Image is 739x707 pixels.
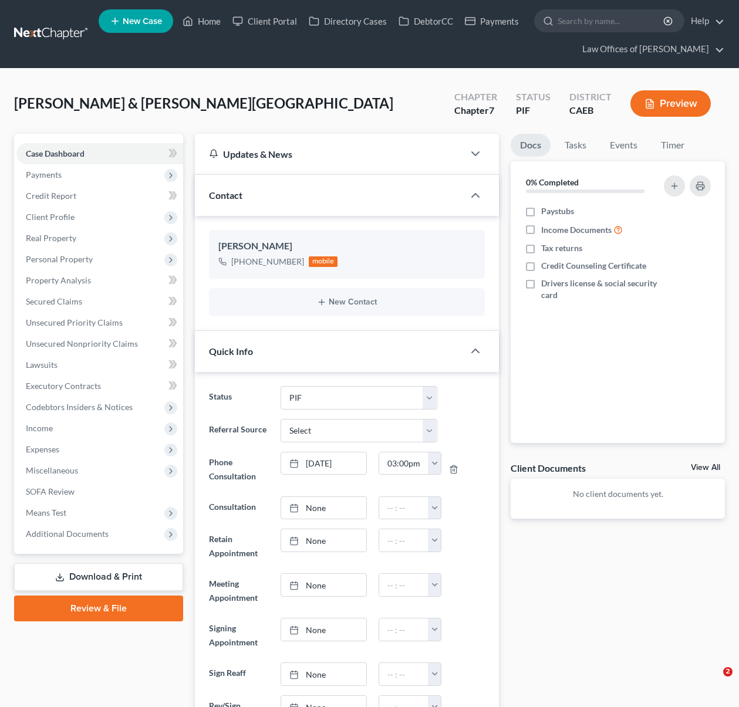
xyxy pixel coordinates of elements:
a: Client Portal [227,11,303,32]
span: Personal Property [26,254,93,264]
strong: 0% Completed [526,177,579,187]
a: View All [691,464,720,472]
div: Chapter [454,104,497,117]
span: Credit Report [26,191,76,201]
input: -- : -- [379,452,428,475]
input: -- : -- [379,574,428,596]
div: Chapter [454,90,497,104]
a: Events [600,134,647,157]
span: 7 [489,104,494,116]
a: Home [177,11,227,32]
a: None [281,574,366,596]
span: [PERSON_NAME] & [PERSON_NAME][GEOGRAPHIC_DATA] [14,94,393,111]
span: Unsecured Nonpriority Claims [26,339,138,349]
input: -- : -- [379,497,428,519]
iframe: Intercom live chat [699,667,727,695]
span: Paystubs [541,205,574,217]
a: None [281,497,366,519]
label: Status [203,386,275,410]
input: -- : -- [379,529,428,552]
label: Referral Source [203,419,275,442]
label: Sign Reaff [203,662,275,686]
div: Status [516,90,551,104]
a: Unsecured Priority Claims [16,312,183,333]
a: Lawsuits [16,354,183,376]
span: Real Property [26,233,76,243]
span: Drivers license & social security card [541,278,662,301]
a: None [281,663,366,685]
a: Timer [652,134,694,157]
input: -- : -- [379,618,428,641]
button: New Contact [218,297,476,307]
div: Client Documents [511,462,586,474]
span: Contact [209,190,242,201]
a: Executory Contracts [16,376,183,397]
span: Credit Counseling Certificate [541,260,646,272]
a: Tasks [555,134,596,157]
a: Secured Claims [16,291,183,312]
span: Payments [26,170,62,180]
input: Search by name... [558,10,665,32]
span: Income Documents [541,224,612,236]
span: Additional Documents [26,529,109,539]
a: Directory Cases [303,11,393,32]
label: Consultation [203,496,275,520]
a: Docs [511,134,551,157]
span: Codebtors Insiders & Notices [26,402,133,412]
a: SOFA Review [16,481,183,502]
div: [PERSON_NAME] [218,239,476,253]
span: Property Analysis [26,275,91,285]
span: Miscellaneous [26,465,78,475]
span: Income [26,423,53,433]
div: [PHONE_NUMBER] [231,256,304,268]
a: [DATE] [281,452,366,475]
label: Meeting Appointment [203,573,275,608]
div: District [569,90,612,104]
a: None [281,618,366,641]
span: Tax returns [541,242,582,254]
a: Payments [459,11,525,32]
a: Download & Print [14,563,183,591]
input: -- : -- [379,663,428,685]
span: Client Profile [26,212,75,222]
div: CAEB [569,104,612,117]
a: None [281,529,366,552]
span: Quick Info [209,346,253,357]
span: New Case [123,17,162,26]
span: Executory Contracts [26,381,101,391]
a: Credit Report [16,185,183,207]
span: Case Dashboard [26,148,85,158]
a: Law Offices of [PERSON_NAME] [576,39,724,60]
label: Retain Appointment [203,529,275,564]
span: SOFA Review [26,486,75,496]
label: Phone Consultation [203,452,275,487]
a: Help [685,11,724,32]
span: Means Test [26,508,66,517]
a: Unsecured Nonpriority Claims [16,333,183,354]
a: Property Analysis [16,270,183,291]
a: Case Dashboard [16,143,183,164]
span: Secured Claims [26,296,82,306]
p: No client documents yet. [520,488,716,500]
a: Review & File [14,596,183,621]
label: Signing Appointment [203,618,275,653]
a: DebtorCC [393,11,459,32]
span: 2 [723,667,733,676]
span: Unsecured Priority Claims [26,317,123,327]
button: Preview [630,90,711,117]
div: PIF [516,104,551,117]
div: mobile [309,256,338,267]
span: Lawsuits [26,360,58,370]
span: Expenses [26,444,59,454]
div: Updates & News [209,148,450,160]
